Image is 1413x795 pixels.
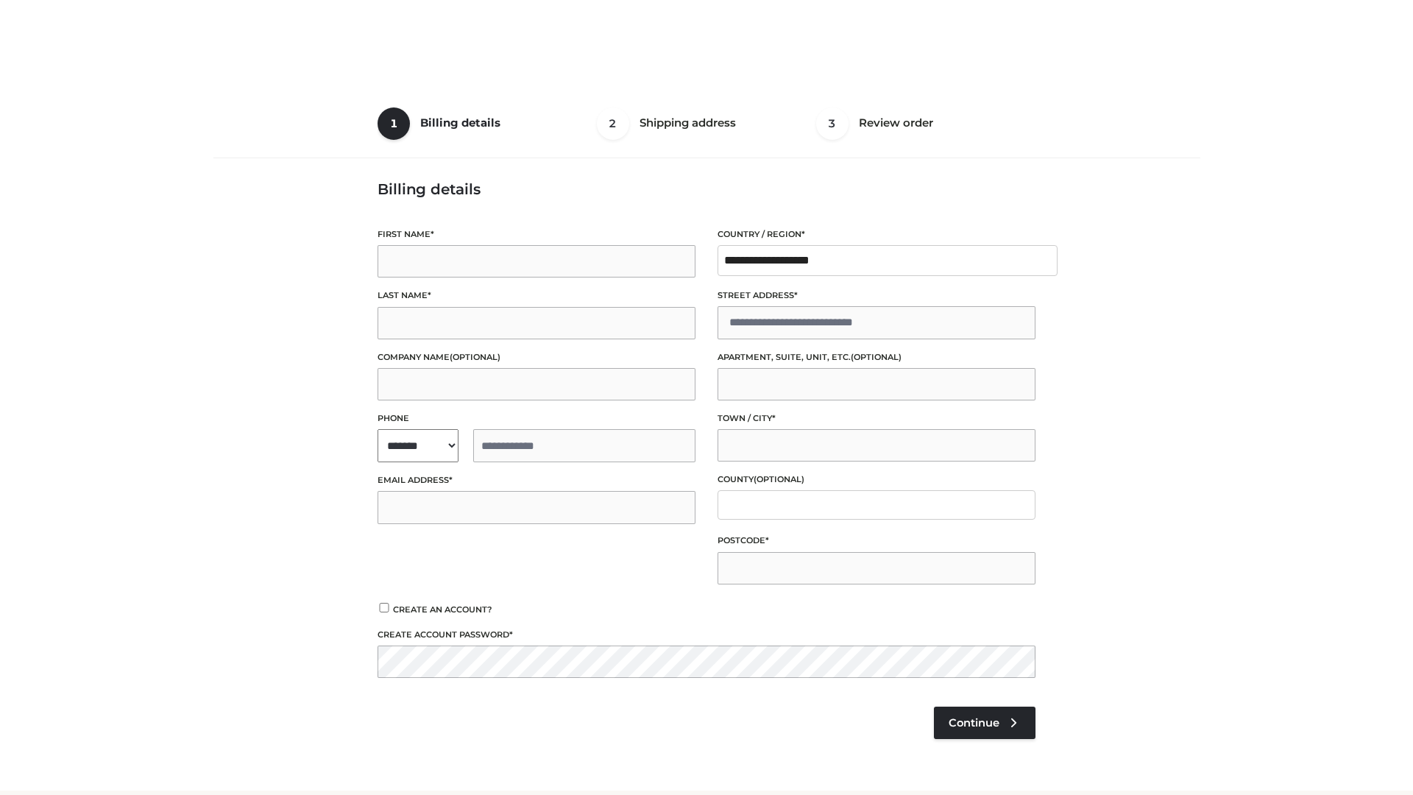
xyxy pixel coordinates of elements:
span: Continue [949,716,999,729]
span: 2 [597,107,629,140]
label: Postcode [718,534,1035,548]
label: Town / City [718,411,1035,425]
label: First name [378,227,695,241]
span: Review order [859,116,933,130]
a: Continue [934,707,1035,739]
span: (optional) [450,352,500,362]
span: Shipping address [640,116,736,130]
span: (optional) [851,352,902,362]
label: Street address [718,289,1035,303]
label: Email address [378,473,695,487]
label: Country / Region [718,227,1035,241]
label: County [718,473,1035,487]
label: Apartment, suite, unit, etc. [718,350,1035,364]
span: Billing details [420,116,500,130]
label: Create account password [378,628,1035,642]
label: Phone [378,411,695,425]
h3: Billing details [378,180,1035,198]
label: Company name [378,350,695,364]
span: 3 [816,107,849,140]
span: 1 [378,107,410,140]
label: Last name [378,289,695,303]
span: (optional) [754,474,804,484]
input: Create an account? [378,603,391,612]
span: Create an account? [393,604,492,615]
